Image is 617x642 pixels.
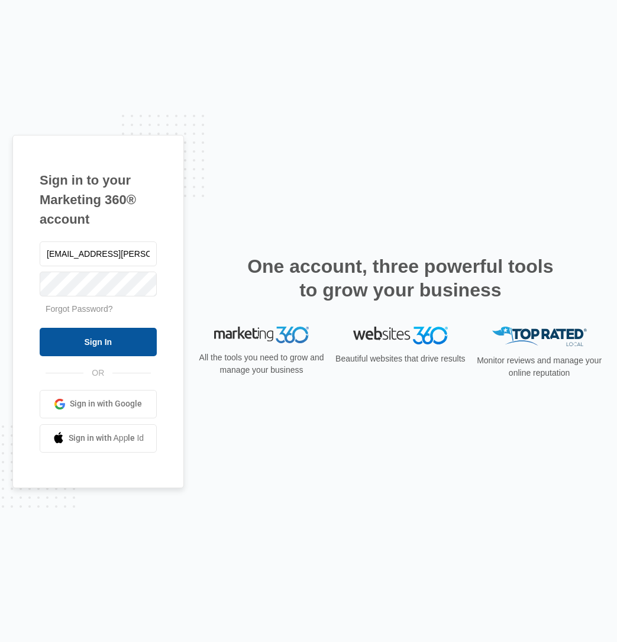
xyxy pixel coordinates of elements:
h2: One account, three powerful tools to grow your business [244,254,557,302]
p: Monitor reviews and manage your online reputation [474,354,605,379]
a: Sign in with Apple Id [40,424,157,453]
p: Beautiful websites that drive results [335,353,466,365]
a: Sign in with Google [40,390,157,418]
h1: Sign in to your Marketing 360® account [40,170,157,229]
span: OR [83,367,112,379]
span: Sign in with Google [70,398,142,410]
img: Top Rated Local [492,327,587,346]
img: Websites 360 [353,327,448,344]
span: Sign in with Apple Id [69,432,144,444]
p: All the tools you need to grow and manage your business [196,351,327,376]
input: Email [40,241,157,266]
input: Sign In [40,328,157,356]
a: Forgot Password? [46,304,113,314]
img: Marketing 360 [214,327,309,343]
